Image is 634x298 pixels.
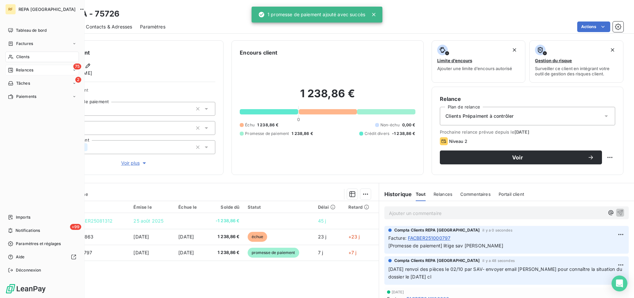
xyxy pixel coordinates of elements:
span: 7 j [318,250,323,255]
span: Clients Prépaiment à contrôler [445,113,514,119]
h6: Historique [379,190,412,198]
span: -1 238,86 € [210,218,239,224]
span: Commentaires [460,192,491,197]
span: Contacts & Adresses [86,23,132,30]
span: Paiements [16,94,36,100]
span: Propriétés Client [53,87,215,97]
div: Délai [318,204,340,210]
span: Gestion du risque [535,58,572,63]
div: 1 promesse de paiement ajouté avec succès [258,9,365,21]
span: Voir [448,155,587,160]
button: Gestion du risqueSurveiller ce client en intégrant votre outil de gestion des risques client. [529,40,623,83]
button: Actions [577,21,610,32]
span: 1 238,86 € [210,249,239,256]
span: Paramètres et réglages [16,241,61,247]
span: Notifications [16,228,40,234]
span: Ajouter une limite d’encours autorisé [437,66,512,71]
button: Voir [440,150,602,164]
img: Logo LeanPay [5,283,46,294]
span: Crédit divers [365,131,389,137]
span: Niveau 2 [449,139,467,144]
div: Échue le [178,204,202,210]
span: Tout [416,192,426,197]
span: Non-échu [380,122,400,128]
span: Déconnexion [16,267,41,273]
span: Paramètres [140,23,165,30]
span: +23 j [348,234,360,239]
h2: 1 238,86 € [240,87,415,107]
div: Retard [348,204,375,210]
button: Voir plus [53,159,215,167]
span: REPA [GEOGRAPHIC_DATA] [18,7,76,12]
span: 0,00 € [402,122,415,128]
span: [DATE] renvoi des pièces le 02/10 par SAV- envoyer email [PERSON_NAME] pour connaître la situatio... [388,266,623,279]
span: Prochaine relance prévue depuis le [440,129,615,135]
span: 1 238,86 € [257,122,279,128]
span: Limite d’encours [437,58,472,63]
span: Imports [16,214,30,220]
div: Émise le [133,204,170,210]
span: Échu [245,122,255,128]
span: il y a 48 secondes [482,259,515,263]
span: Compta Clients REPA [GEOGRAPHIC_DATA] [394,258,480,264]
span: +99 [70,224,81,230]
span: 0 [297,117,300,122]
h6: Encours client [240,49,277,57]
span: Compta Clients REPA [GEOGRAPHIC_DATA] [394,227,480,233]
span: 23 j [318,234,327,239]
span: Surveiller ce client en intégrant votre outil de gestion des risques client. [535,66,618,76]
button: Limite d’encoursAjouter une limite d’encours autorisé [432,40,526,83]
span: 1 238,86 € [292,131,313,137]
span: -1 238,86 € [392,131,415,137]
div: Référence [49,204,125,210]
span: Clients [16,54,29,60]
span: Voir plus [121,160,148,166]
div: Statut [248,204,310,210]
span: 1 238,86 € [210,234,239,240]
span: promesse de paiement [248,248,299,258]
span: Aide [16,254,25,260]
span: 45 j [318,218,326,224]
span: Tâches [16,80,30,86]
h6: Relance [440,95,615,103]
span: Tableau de bord [16,27,47,33]
div: RF [5,4,16,15]
span: +7 j [348,250,357,255]
h6: Informations client [40,49,215,57]
span: [DATE] [133,234,149,239]
span: Promesse de paiement [245,131,289,137]
span: [DATE] [178,234,194,239]
span: [Promesse de paiement] litige sav [PERSON_NAME] [388,243,503,248]
span: Relances [16,67,33,73]
span: 25 août 2025 [133,218,163,224]
span: Portail client [499,192,524,197]
span: [DATE] [514,129,529,135]
div: Open Intercom Messenger [612,276,627,291]
span: [DATE] [392,290,404,294]
span: Factures [16,41,33,47]
span: Relances [434,192,452,197]
span: échue [248,232,267,242]
span: 2 [75,77,81,83]
span: Facture : [388,234,406,241]
input: Ajouter une valeur [88,144,93,150]
a: Aide [5,252,79,262]
span: FACBER251000797 [408,234,450,241]
span: [DATE] [133,250,149,255]
span: [DATE] [178,250,194,255]
span: il y a 0 secondes [482,228,512,232]
h3: SIFACA - 75726 [58,8,120,20]
div: Solde dû [210,204,239,210]
span: 75 [73,64,81,69]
